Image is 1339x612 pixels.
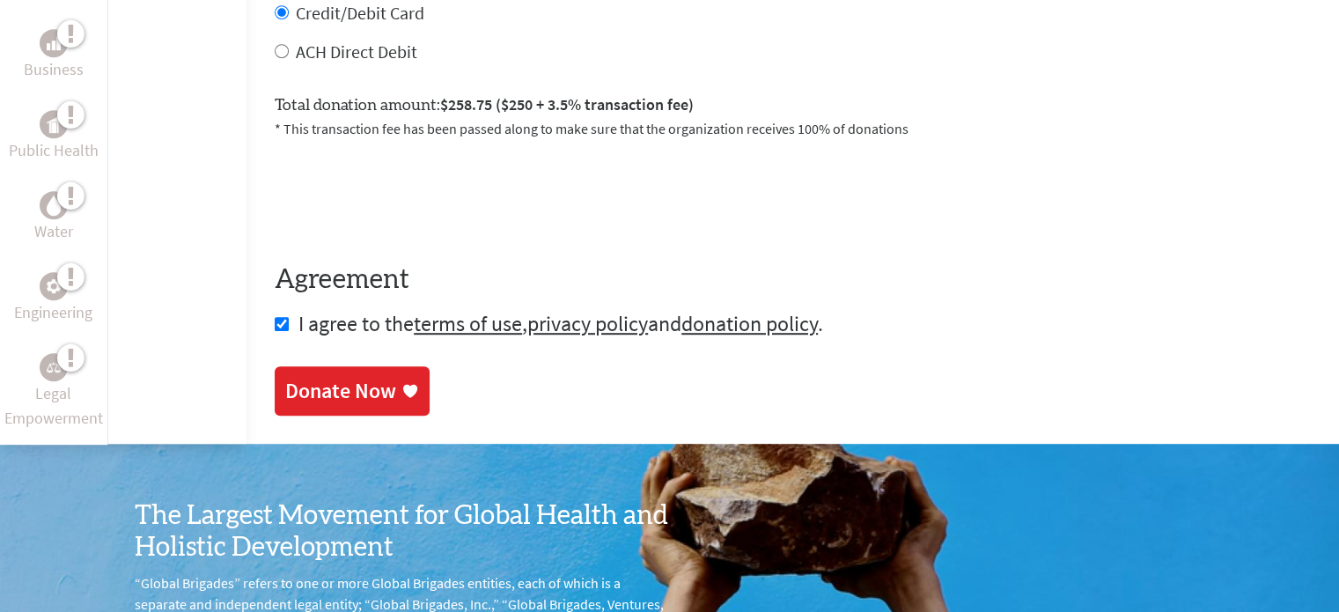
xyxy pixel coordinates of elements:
[40,191,68,219] div: Water
[40,29,68,57] div: Business
[40,110,68,138] div: Public Health
[285,377,396,405] div: Donate Now
[40,353,68,381] div: Legal Empowerment
[47,36,61,50] img: Business
[275,118,1311,139] p: * This transaction fee has been passed along to make sure that the organization receives 100% of ...
[24,29,84,82] a: BusinessBusiness
[440,94,694,114] span: $258.75 ($250 + 3.5% transaction fee)
[275,264,1311,296] h4: Agreement
[24,57,84,82] p: Business
[681,310,818,337] a: donation policy
[34,191,73,244] a: WaterWater
[47,279,61,293] img: Engineering
[275,92,694,118] label: Total donation amount:
[40,272,68,300] div: Engineering
[135,500,670,564] h3: The Largest Movement for Global Health and Holistic Development
[298,310,823,337] span: I agree to the , and .
[275,366,430,416] a: Donate Now
[527,310,648,337] a: privacy policy
[14,300,92,325] p: Engineering
[4,381,104,431] p: Legal Empowerment
[34,219,73,244] p: Water
[4,353,104,431] a: Legal EmpowermentLegal Empowerment
[296,41,417,63] label: ACH Direct Debit
[9,138,99,163] p: Public Health
[9,110,99,163] a: Public HealthPublic Health
[47,115,61,133] img: Public Health
[414,310,522,337] a: terms of use
[14,272,92,325] a: EngineeringEngineering
[296,2,424,24] label: Credit/Debit Card
[47,195,61,216] img: Water
[275,160,542,229] iframe: reCAPTCHA
[47,362,61,372] img: Legal Empowerment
